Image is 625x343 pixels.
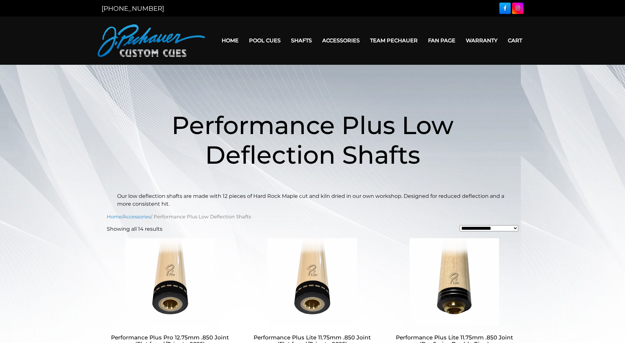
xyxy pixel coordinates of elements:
img: Performance Plus Lite 11.75mm .850 Joint (Pro Series Double Ring) [391,238,518,326]
a: Fan Page [423,32,461,49]
img: Pechauer Custom Cues [98,24,205,57]
a: Accessories [317,32,365,49]
a: Cart [503,32,527,49]
a: Accessories [123,214,151,220]
a: Warranty [461,32,503,49]
select: Shop order [460,225,518,231]
nav: Breadcrumb [107,213,518,220]
a: [PHONE_NUMBER] [102,5,164,12]
span: Performance Plus Low Deflection Shafts [172,110,453,170]
img: Performance Plus Pro 12.75mm .850 Joint (Flat faced/Prior to 2025) [107,238,233,326]
a: Pool Cues [244,32,286,49]
img: Performance Plus Lite 11.75mm .850 Joint (Flat faced/Prior to 2025) [249,238,376,326]
a: Home [107,214,122,220]
a: Team Pechauer [365,32,423,49]
p: Showing all 14 results [107,225,162,233]
a: Home [216,32,244,49]
p: Our low deflection shafts are made with 12 pieces of Hard Rock Maple cut and kiln dried in our ow... [117,192,508,208]
a: Shafts [286,32,317,49]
